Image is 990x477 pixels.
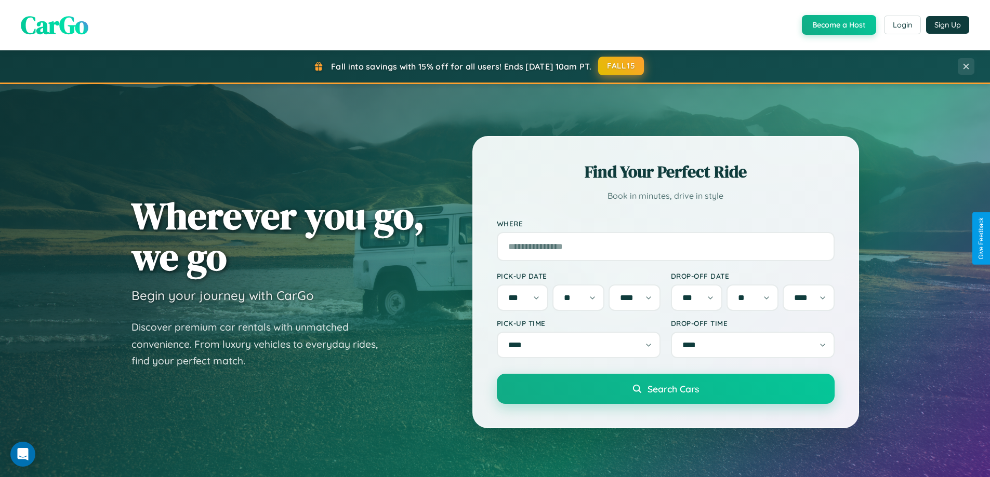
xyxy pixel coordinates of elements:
span: CarGo [21,8,88,42]
span: Search Cars [648,383,699,394]
label: Drop-off Time [671,319,835,328]
span: Fall into savings with 15% off for all users! Ends [DATE] 10am PT. [331,61,591,72]
button: FALL15 [598,57,644,75]
button: Sign Up [926,16,969,34]
button: Search Cars [497,374,835,404]
label: Where [497,219,835,228]
label: Pick-up Date [497,271,661,280]
p: Book in minutes, drive in style [497,188,835,203]
p: Discover premium car rentals with unmatched convenience. From luxury vehicles to everyday rides, ... [131,319,391,370]
h3: Begin your journey with CarGo [131,288,314,303]
div: Give Feedback [978,217,985,260]
button: Login [884,16,921,34]
label: Drop-off Date [671,271,835,280]
h1: Wherever you go, we go [131,195,425,277]
h2: Find Your Perfect Ride [497,160,835,183]
label: Pick-up Time [497,319,661,328]
button: Become a Host [802,15,876,35]
div: Open Intercom Messenger [10,442,35,467]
